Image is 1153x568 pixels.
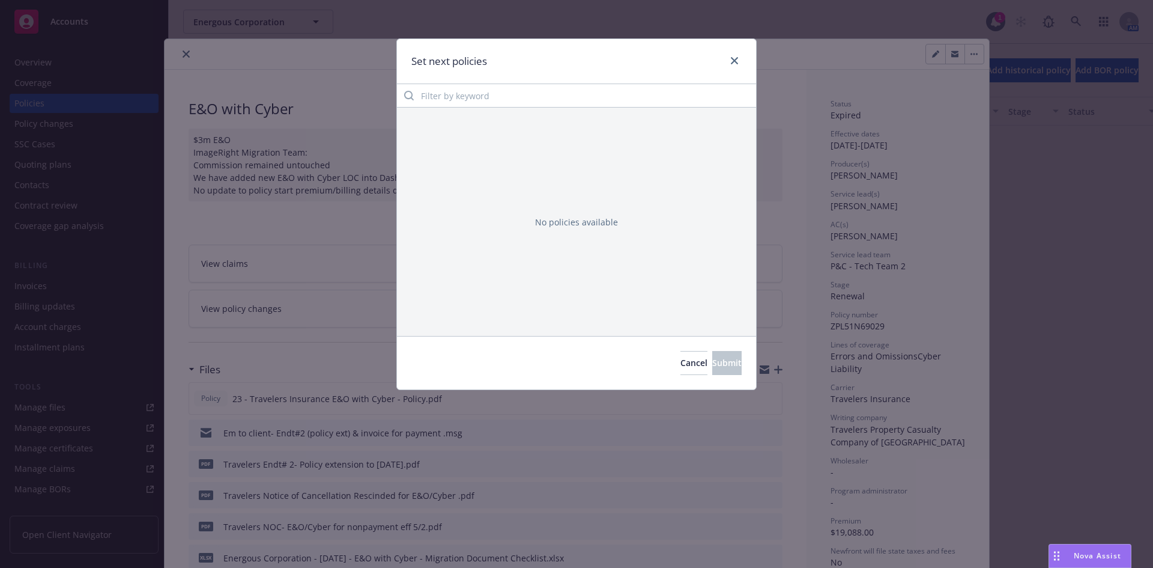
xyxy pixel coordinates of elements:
[680,357,707,368] span: Cancel
[712,351,742,375] button: Submit
[535,216,618,228] span: No policies available
[680,351,707,375] button: Cancel
[712,357,742,368] span: Submit
[1074,551,1121,561] span: Nova Assist
[397,84,756,108] input: Filter by keyword
[1049,544,1131,568] button: Nova Assist
[1049,545,1064,567] div: Drag to move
